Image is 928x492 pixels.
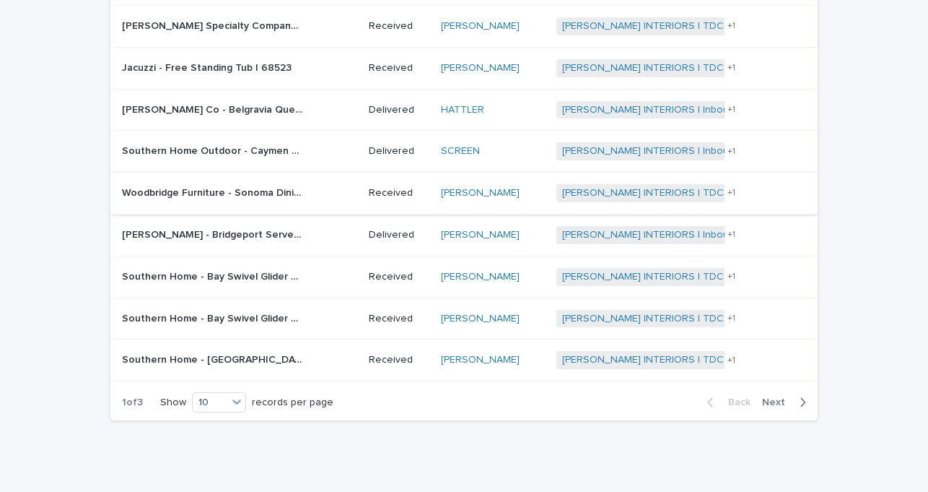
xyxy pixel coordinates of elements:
p: Delivered [369,145,430,157]
span: Next [762,397,794,407]
span: + 1 [727,105,735,114]
tr: [PERSON_NAME] Co - Belgravia Queen Bed | 71168[PERSON_NAME] Co - Belgravia Queen Bed | 71168 Deli... [110,89,818,131]
tr: Southern Home Outdoor - Caymen 60in Dining Table | 71789Southern Home Outdoor - Caymen 60in Dinin... [110,131,818,173]
a: [PERSON_NAME] INTERIORS | TDC Delivery | 24792 [562,271,803,283]
button: Back [696,396,756,409]
p: Phillips Scott - Bridgeport Server | 72233 [122,226,305,241]
p: Delivered [369,229,430,241]
a: [PERSON_NAME] INTERIORS | TDC Delivery | 24791 [562,187,801,199]
tr: Woodbridge Furniture - Sonoma Dining Table | 71815Woodbridge Furniture - Sonoma Dining Table | 71... [110,173,818,215]
tr: Southern Home - Bay Swivel Glider Chair | 72691Southern Home - Bay Swivel Glider Chair | 72691 Re... [110,256,818,298]
p: records per page [252,397,333,409]
a: [PERSON_NAME] [441,20,520,33]
div: 10 [193,395,227,410]
p: Received [369,354,430,366]
tr: [PERSON_NAME] - Bridgeport Server | 72233[PERSON_NAME] - Bridgeport Server | 72233 Delivered[PERS... [110,214,818,256]
a: HATTLER [441,104,484,116]
p: Southern Home - Bay Swivel Glider Chair | 72691 [122,268,305,283]
p: Delivered [369,104,430,116]
tr: Southern Home - Bay Swivel Glider Chair | 72692Southern Home - Bay Swivel Glider Chair | 72692 Re... [110,298,818,340]
a: [PERSON_NAME] INTERIORS | TDC Delivery | 24792 [562,313,803,325]
p: Butler Specialty Company - Hyannis Accent Cabinet | 67477 [122,17,305,33]
tr: Southern Home - [GEOGRAPHIC_DATA] | 72690Southern Home - [GEOGRAPHIC_DATA] | 72690 Received[PERSO... [110,340,818,381]
p: Show [160,397,186,409]
p: Received [369,187,430,199]
a: [PERSON_NAME] INTERIORS | Inbound Shipment | 23527 [562,104,823,116]
a: [PERSON_NAME] INTERIORS | Inbound Shipment | 23788 [562,229,823,241]
p: Jacuzzi - Free Standing Tub | 68523 [122,59,294,74]
a: [PERSON_NAME] INTERIORS | TDC Delivery | 24792 [562,354,803,366]
a: [PERSON_NAME] [441,187,520,199]
p: Bramble Co - Belgravia Queen Bed | 71168 [122,101,305,116]
span: + 1 [727,272,735,281]
a: [PERSON_NAME] INTERIORS | Inbound Shipment | 23665 [562,145,825,157]
span: + 1 [727,356,735,365]
span: + 1 [727,189,735,197]
span: + 1 [727,230,735,239]
p: Southern Home - Bay Swivel Glider Chair | 72692 [122,310,305,325]
p: 1 of 3 [110,385,154,420]
p: Southern Home Outdoor - Caymen 60in Dining Table | 71789 [122,142,305,157]
tr: [PERSON_NAME] Specialty Company - Hyannis Accent Cabinet | 67477[PERSON_NAME] Specialty Company -... [110,5,818,47]
a: [PERSON_NAME] [441,313,520,325]
p: Received [369,20,430,33]
span: + 1 [727,64,735,72]
a: [PERSON_NAME] [441,354,520,366]
span: Back [719,397,750,407]
tr: Jacuzzi - Free Standing Tub | 68523Jacuzzi - Free Standing Tub | 68523 Received[PERSON_NAME] [PER... [110,47,818,89]
p: Received [369,62,430,74]
p: Received [369,271,430,283]
a: [PERSON_NAME] INTERIORS | TDC Delivery | 24792 [562,20,803,33]
a: SCREEN [441,145,480,157]
p: Received [369,313,430,325]
span: + 1 [727,22,735,30]
p: Southern Home - [GEOGRAPHIC_DATA] | 72690 [122,351,305,366]
a: [PERSON_NAME] INTERIORS | TDC Delivery | 24792 [562,62,803,74]
button: Next [756,396,818,409]
span: + 1 [727,147,735,156]
span: + 1 [727,314,735,323]
a: [PERSON_NAME] [441,229,520,241]
a: [PERSON_NAME] [441,271,520,283]
a: [PERSON_NAME] [441,62,520,74]
p: Woodbridge Furniture - Sonoma Dining Table | 71815 [122,184,305,199]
